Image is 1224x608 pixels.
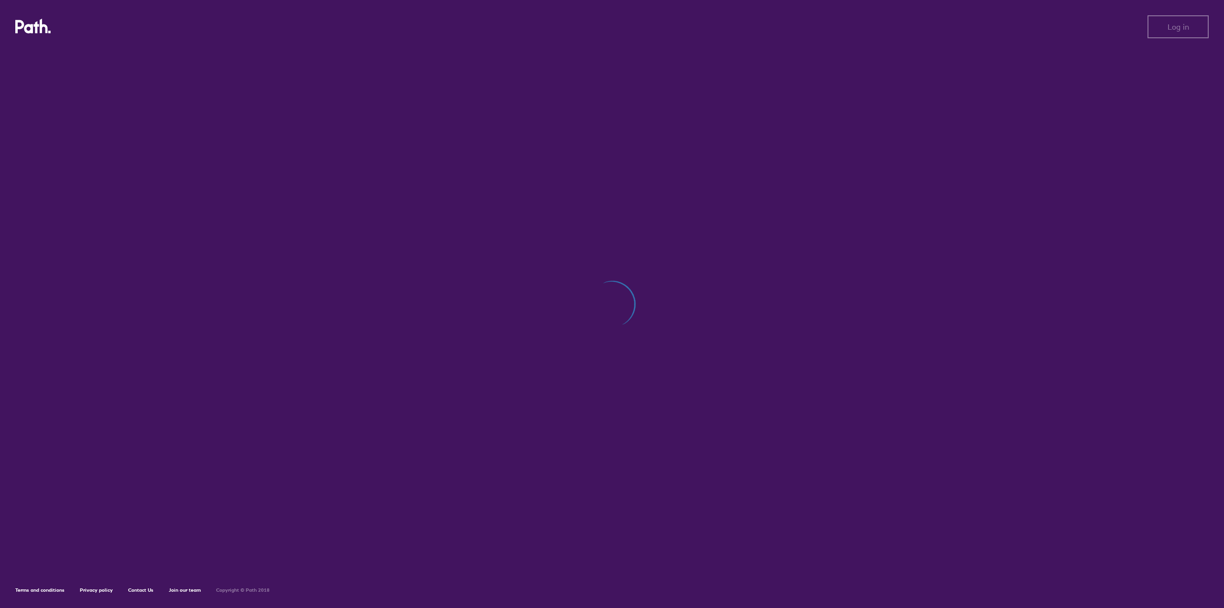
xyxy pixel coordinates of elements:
a: Join our team [169,587,201,593]
a: Privacy policy [80,587,113,593]
h6: Copyright © Path 2018 [216,587,270,593]
button: Log in [1147,15,1209,38]
span: Log in [1168,22,1189,31]
a: Contact Us [128,587,153,593]
a: Terms and conditions [15,587,65,593]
